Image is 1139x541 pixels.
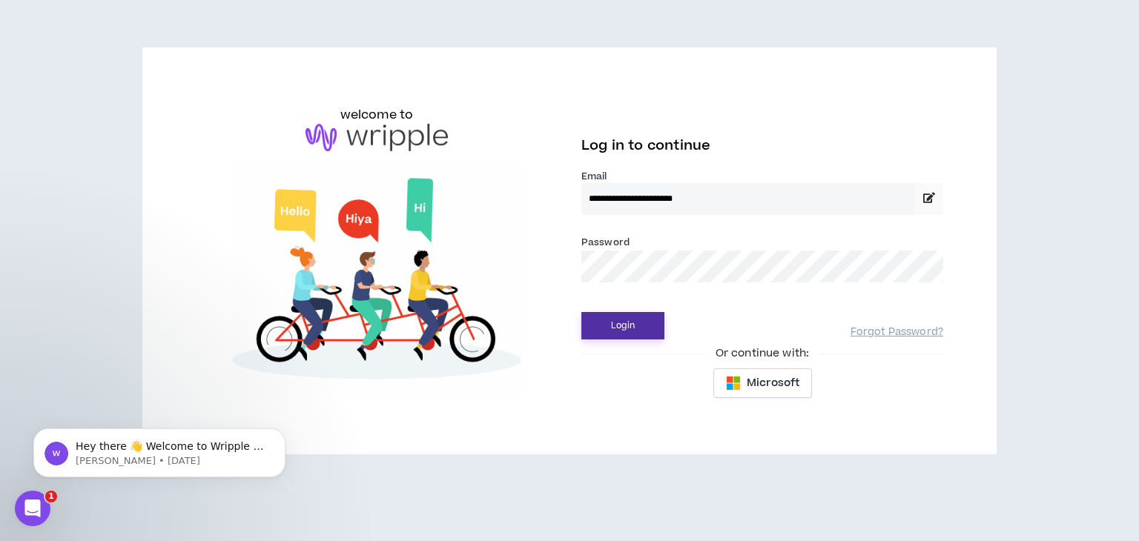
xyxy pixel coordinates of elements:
button: Login [581,312,664,339]
img: Welcome to Wripple [196,166,558,396]
span: Microsoft [747,375,799,391]
img: logo-brand.png [306,124,448,152]
button: Microsoft [713,368,812,398]
iframe: Intercom live chat [15,491,50,526]
label: Email [581,170,943,183]
label: Password [581,236,630,249]
h6: welcome to [340,106,414,124]
span: 1 [45,491,57,502]
a: Forgot Password? [851,325,943,339]
span: Log in to continue [581,136,710,155]
span: Or continue with: [705,345,819,362]
iframe: Intercom notifications message [11,397,308,501]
